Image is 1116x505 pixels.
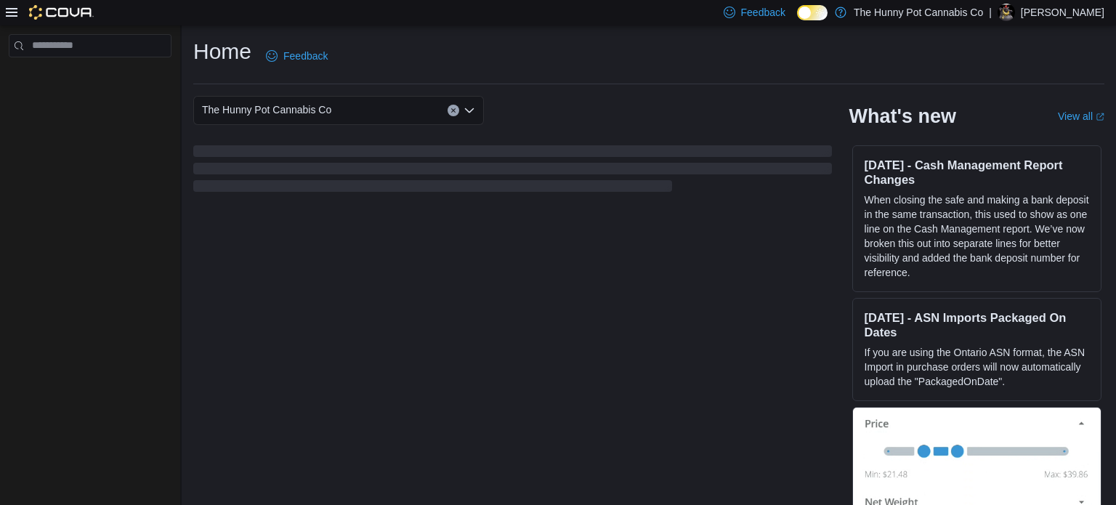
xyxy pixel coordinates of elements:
p: When closing the safe and making a bank deposit in the same transaction, this used to show as one... [865,193,1089,280]
span: Feedback [283,49,328,63]
span: Feedback [741,5,785,20]
button: Open list of options [464,105,475,116]
h3: [DATE] - ASN Imports Packaged On Dates [865,310,1089,339]
img: Cova [29,5,94,20]
button: Clear input [448,105,459,116]
input: Dark Mode [797,5,828,20]
span: The Hunny Pot Cannabis Co [202,101,331,118]
span: Dark Mode [797,20,798,21]
p: The Hunny Pot Cannabis Co [854,4,983,21]
p: [PERSON_NAME] [1021,4,1104,21]
h1: Home [193,37,251,66]
nav: Complex example [9,60,171,95]
a: Feedback [260,41,333,70]
a: View allExternal link [1058,110,1104,122]
p: | [989,4,992,21]
div: Maddy Griffiths [998,4,1015,21]
p: If you are using the Ontario ASN format, the ASN Import in purchase orders will now automatically... [865,345,1089,389]
span: Loading [193,148,832,195]
h3: [DATE] - Cash Management Report Changes [865,158,1089,187]
h2: What's new [849,105,956,128]
svg: External link [1096,113,1104,121]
